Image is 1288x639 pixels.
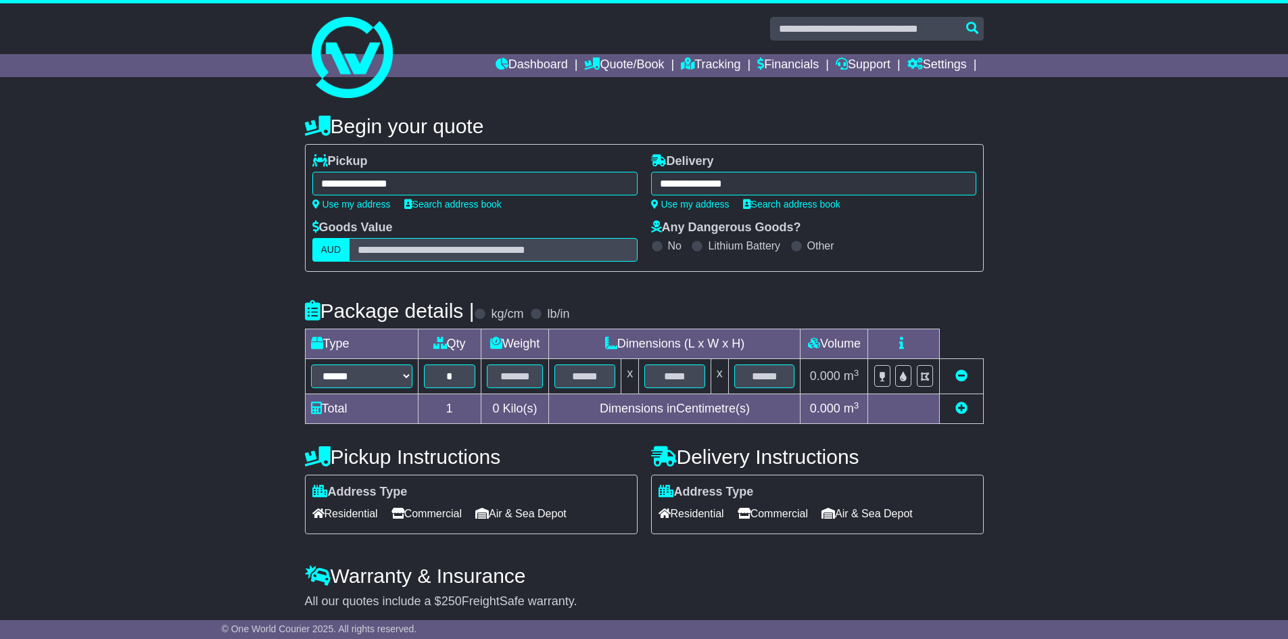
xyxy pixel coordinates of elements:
label: Other [807,239,834,252]
td: Volume [801,329,868,359]
span: © One World Courier 2025. All rights reserved. [222,623,417,634]
td: x [621,359,639,394]
label: lb/in [547,307,569,322]
a: Add new item [955,402,968,415]
label: No [668,239,682,252]
a: Search address book [743,199,840,210]
h4: Package details | [305,300,475,322]
span: Residential [312,503,378,524]
span: m [844,402,859,415]
a: Settings [907,54,967,77]
a: Quote/Book [584,54,664,77]
span: Air & Sea Depot [475,503,567,524]
a: Dashboard [496,54,568,77]
label: Any Dangerous Goods? [651,220,801,235]
h4: Delivery Instructions [651,446,984,468]
span: 0.000 [810,402,840,415]
a: Support [836,54,890,77]
td: Type [305,329,418,359]
span: Air & Sea Depot [821,503,913,524]
sup: 3 [854,400,859,410]
label: Pickup [312,154,368,169]
td: Total [305,394,418,424]
label: Lithium Battery [708,239,780,252]
td: 1 [418,394,481,424]
span: Residential [659,503,724,524]
label: Address Type [312,485,408,500]
a: Remove this item [955,369,968,383]
td: Dimensions in Centimetre(s) [549,394,801,424]
div: All our quotes include a $ FreightSafe warranty. [305,594,984,609]
a: Tracking [681,54,740,77]
h4: Begin your quote [305,115,984,137]
span: 0.000 [810,369,840,383]
td: Qty [418,329,481,359]
span: 0 [492,402,499,415]
td: x [711,359,728,394]
label: AUD [312,238,350,262]
a: Use my address [651,199,730,210]
span: Commercial [738,503,808,524]
span: m [844,369,859,383]
a: Financials [757,54,819,77]
sup: 3 [854,368,859,378]
a: Search address book [404,199,502,210]
label: Delivery [651,154,714,169]
span: 250 [442,594,462,608]
h4: Warranty & Insurance [305,565,984,587]
span: Commercial [391,503,462,524]
label: kg/cm [491,307,523,322]
label: Goods Value [312,220,393,235]
td: Weight [481,329,549,359]
label: Address Type [659,485,754,500]
td: Dimensions (L x W x H) [549,329,801,359]
a: Use my address [312,199,391,210]
td: Kilo(s) [481,394,549,424]
h4: Pickup Instructions [305,446,638,468]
